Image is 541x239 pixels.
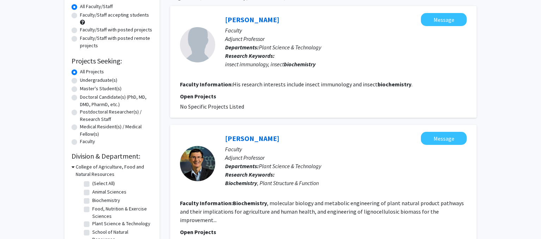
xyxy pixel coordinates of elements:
[80,85,122,92] label: Master's Student(s)
[233,200,267,207] b: Biochemistry
[233,81,412,88] fg-read-more: His research interests include insect immunology and insect .
[92,220,150,227] label: Plant Science & Technology
[80,3,113,10] label: All Faculty/Staff
[259,163,321,170] span: Plant Science & Technology
[80,138,95,145] label: Faculty
[259,44,321,51] span: Plant Science & Technology
[180,81,233,88] b: Faculty Information:
[92,197,120,204] label: Biochemistry
[225,171,275,178] b: Research Keywords:
[92,205,151,220] label: Food, Nutrition & Exercise Sciences
[225,179,467,187] div: , Plant Structure & Function
[80,26,152,33] label: Faculty/Staff with posted projects
[180,92,467,100] p: Open Projects
[92,188,126,196] label: Animal Sciences
[80,68,104,75] label: All Projects
[225,26,467,35] p: Faculty
[80,11,149,19] label: Faculty/Staff accepting students
[225,60,467,68] div: insect immunology, insect
[180,228,467,236] p: Open Projects
[80,123,153,138] label: Medical Resident(s) / Medical Fellow(s)
[225,179,257,186] b: Biochemistry
[80,93,153,108] label: Doctoral Candidate(s) (PhD, MD, DMD, PharmD, etc.)
[76,163,153,178] h3: College of Agriculture, Food and Natural Resources
[180,200,464,223] fg-read-more: , molecular biology and metabolic engineering of plant natural product pathways and their implica...
[180,103,244,110] span: No Specific Projects Listed
[225,153,467,162] p: Adjunct Professor
[80,35,153,49] label: Faculty/Staff with posted remote projects
[92,180,115,187] label: (Select All)
[284,61,316,68] b: biochemistry
[80,108,153,123] label: Postdoctoral Researcher(s) / Research Staff
[421,13,467,26] button: Message David Stanley
[225,52,275,59] b: Research Keywords:
[225,44,259,51] b: Departments:
[71,152,153,160] h2: Division & Department:
[71,57,153,65] h2: Projects Seeking:
[5,207,30,234] iframe: Chat
[421,132,467,145] button: Message Richard Dixon
[225,163,259,170] b: Departments:
[225,145,467,153] p: Faculty
[225,134,279,143] a: [PERSON_NAME]
[80,76,117,84] label: Undergraduate(s)
[225,35,467,43] p: Adjunct Professor
[378,81,411,88] b: biochemistry
[225,15,279,24] a: [PERSON_NAME]
[180,200,233,207] b: Faculty Information:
